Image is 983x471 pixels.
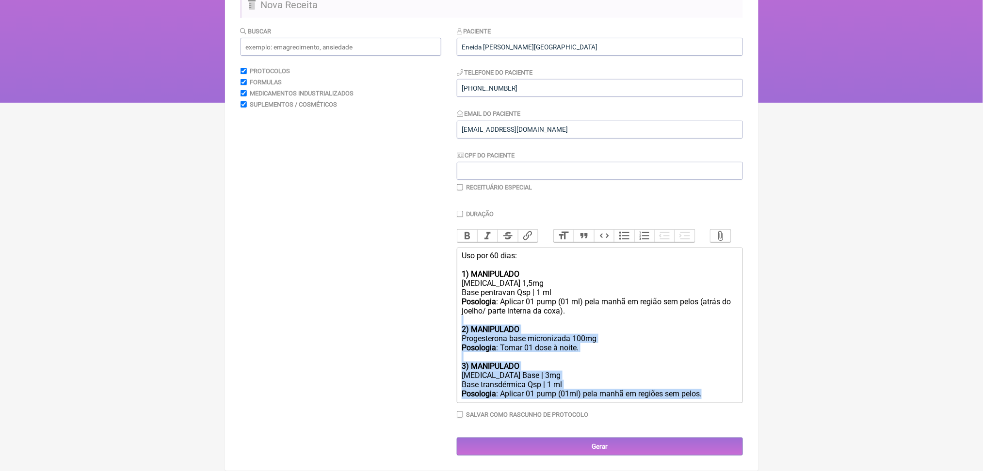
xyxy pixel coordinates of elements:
button: Quote [574,230,594,242]
label: Receituário Especial [466,184,532,191]
strong: Posologia [462,297,496,306]
strong: 1) MANIPULADO [462,269,519,279]
strong: 2) MANIPULADO [462,325,519,334]
button: Heading [554,230,574,242]
button: Italic [477,230,498,242]
label: Duração [466,210,494,218]
button: Bullets [614,230,634,242]
div: [MEDICAL_DATA] Base | 3mg [462,371,737,380]
label: Salvar como rascunho de Protocolo [466,411,588,418]
label: Paciente [457,28,491,35]
button: Increase Level [675,230,695,242]
strong: 3) MANIPULADO [462,361,519,371]
button: Numbers [634,230,655,242]
input: Gerar [457,438,743,455]
label: Email do Paciente [457,110,521,117]
button: Bold [457,230,478,242]
label: CPF do Paciente [457,152,515,159]
button: Attach Files [710,230,731,242]
div: Base transdérmica Qsp | 1 ml [462,380,737,389]
div: : Aplicar 01 pump (01ml) pela manhã em regiões sem pelos.ㅤ [462,389,737,399]
button: Link [518,230,538,242]
label: Protocolos [250,67,290,75]
input: exemplo: emagrecimento, ansiedade [241,38,441,56]
button: Code [594,230,614,242]
strong: Posologia [462,343,496,352]
div: Uso por 60 dias: [MEDICAL_DATA] 1,5mg Base pentravan Qsp | 1 ml : Aplicar 01 pump (01 ml) pela ma... [462,251,737,371]
strong: Posologia [462,389,496,398]
label: Suplementos / Cosméticos [250,101,337,108]
label: Buscar [241,28,272,35]
label: Telefone do Paciente [457,69,533,76]
label: Medicamentos Industrializados [250,90,354,97]
label: Formulas [250,78,282,86]
button: Strikethrough [498,230,518,242]
button: Decrease Level [655,230,675,242]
